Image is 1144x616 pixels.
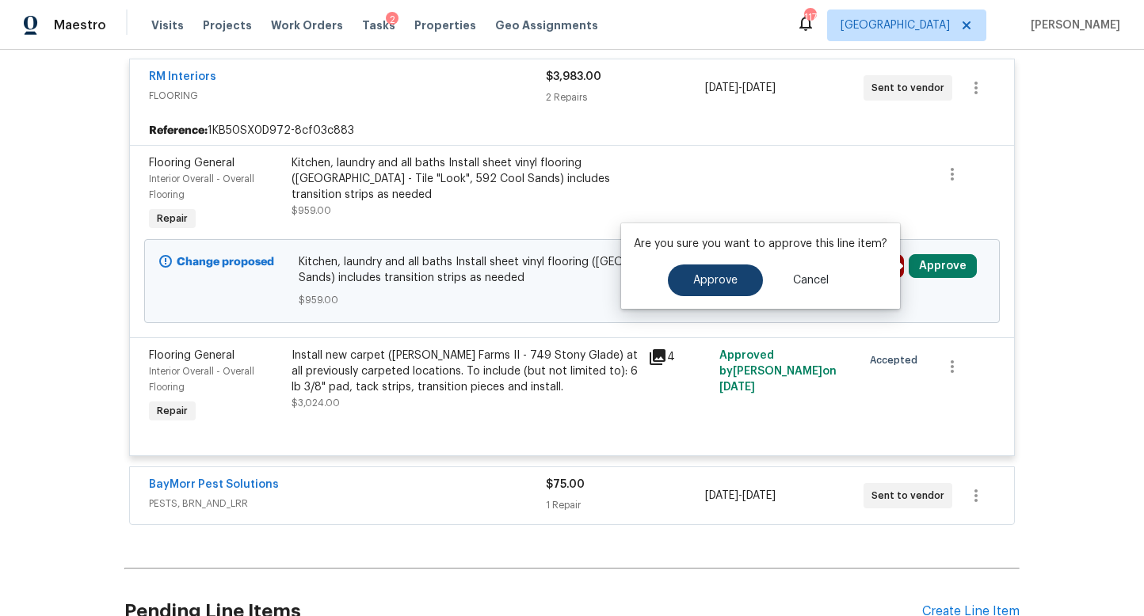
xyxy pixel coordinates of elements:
span: Interior Overall - Overall Flooring [149,174,254,200]
span: Sent to vendor [871,488,951,504]
button: Cancel [768,264,854,296]
span: [DATE] [719,382,755,393]
span: [DATE] [742,490,776,501]
span: PESTS, BRN_AND_LRR [149,496,546,511]
span: FLOORING [149,88,546,104]
p: Are you sure you want to approve this line item? [634,236,887,252]
button: Approve [909,254,977,278]
span: Repair [151,211,194,226]
span: - [705,80,776,96]
span: Visits [151,17,184,33]
span: $959.00 [299,292,846,308]
span: Geo Assignments [495,17,598,33]
span: $959.00 [292,206,331,215]
span: Cancel [793,275,829,287]
span: $3,983.00 [546,71,601,82]
a: BayMorr Pest Solutions [149,479,279,490]
div: 117 [804,10,815,25]
div: 4 [648,348,710,367]
div: 2 [386,12,398,28]
div: Install new carpet ([PERSON_NAME] Farms II - 749 Stony Glade) at all previously carpeted location... [292,348,639,395]
span: Kitchen, laundry and all baths Install sheet vinyl flooring ([GEOGRAPHIC_DATA] - Tile "Look", 592... [299,254,846,286]
span: Approved by [PERSON_NAME] on [719,350,837,393]
a: RM Interiors [149,71,216,82]
span: Projects [203,17,252,33]
span: [PERSON_NAME] [1024,17,1120,33]
div: Kitchen, laundry and all baths Install sheet vinyl flooring ([GEOGRAPHIC_DATA] - Tile "Look", 592... [292,155,639,203]
span: Repair [151,403,194,419]
div: 1 Repair [546,497,704,513]
div: 1KB50SX0D972-8cf03c883 [130,116,1014,145]
span: Approve [693,275,738,287]
span: $3,024.00 [292,398,340,408]
span: - [705,488,776,504]
span: Flooring General [149,158,235,169]
span: [DATE] [742,82,776,93]
span: Work Orders [271,17,343,33]
b: Change proposed [177,257,274,268]
span: Interior Overall - Overall Flooring [149,367,254,392]
span: [DATE] [705,490,738,501]
span: Accepted [870,352,924,368]
span: $75.00 [546,479,585,490]
span: Properties [414,17,476,33]
span: Tasks [362,20,395,31]
span: Sent to vendor [871,80,951,96]
span: Flooring General [149,350,235,361]
button: Approve [668,264,763,296]
b: Reference: [149,123,208,139]
span: Maestro [54,17,106,33]
span: [GEOGRAPHIC_DATA] [841,17,950,33]
span: [DATE] [705,82,738,93]
div: 2 Repairs [546,89,704,105]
